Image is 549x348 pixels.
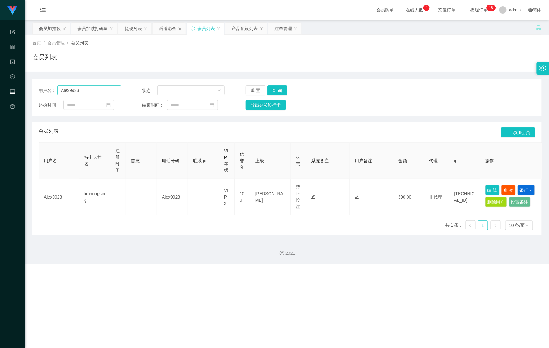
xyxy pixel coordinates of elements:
button: 导出会员银行卡 [246,100,286,110]
i: 图标: form [10,27,15,39]
i: 图标: close [260,27,263,31]
button: 重 置 [246,85,265,95]
span: / [67,40,68,45]
span: 会员列表 [71,40,88,45]
a: 图标: dashboard平台首页 [10,101,15,163]
span: 会员列表 [39,127,58,137]
i: 图标: check-circle-o [10,71,15,84]
sup: 4 [423,5,430,11]
div: 注单管理 [274,23,292,34]
span: 用户名 [44,158,57,163]
i: 图标: down [525,223,529,228]
div: 产品预设列表 [232,23,258,34]
span: 持卡人姓名 [84,155,102,166]
li: 下一页 [491,220,501,230]
span: 结束时间： [142,102,167,108]
td: [TECHNICAL_ID] [449,179,480,215]
span: 数据中心 [10,75,15,130]
p: 1 [489,5,491,11]
span: 首充 [131,158,140,163]
span: 首页 [32,40,41,45]
button: 查 询 [267,85,287,95]
h1: 会员列表 [32,53,57,62]
td: Alex9923 [157,179,188,215]
div: 会员加减打码量 [77,23,108,34]
span: 状态： [142,87,157,94]
i: 图标: setting [539,65,546,71]
i: 图标: unlock [536,25,542,31]
i: 图标: down [217,89,221,93]
span: 禁止投注 [296,185,300,209]
span: 提现订单 [468,8,491,12]
i: 图标: copyright [280,251,284,255]
div: 10 条/页 [509,221,525,230]
span: 状态 [296,155,300,166]
i: 图标: close [144,27,148,31]
span: 用户名： [39,87,57,94]
p: 4 [426,5,428,11]
span: 系统备注 [311,158,329,163]
i: 图标: table [10,86,15,99]
span: 会员管理 [10,89,15,145]
td: VIP2 [219,179,235,215]
p: 8 [491,5,493,11]
span: 操作 [485,158,494,163]
li: 1 [478,220,488,230]
span: VIP等级 [224,148,228,173]
i: 图标: calendar [106,103,111,107]
i: 图标: sync [191,26,195,31]
button: 银行卡 [518,185,535,195]
span: 注册时间 [115,148,120,173]
button: 编 辑 [485,185,500,195]
td: Alex9923 [39,179,79,215]
i: 图标: close [62,27,66,31]
span: 联系qq [193,158,207,163]
span: 起始时间： [39,102,63,108]
i: 图标: edit [311,195,316,199]
span: 信誉分 [240,152,244,170]
span: ip [454,158,458,163]
span: / [44,40,45,45]
i: 图标: close [110,27,113,31]
div: 提现列表 [125,23,142,34]
td: limhongsing [79,179,110,215]
span: 内容中心 [10,60,15,115]
i: 图标: close [217,27,220,31]
div: 会员列表 [197,23,215,34]
button: 图标: plus添加会员 [501,127,535,137]
i: 图标: calendar [210,103,214,107]
td: 390.00 [393,179,424,215]
span: 会员管理 [47,40,65,45]
i: 图标: left [469,224,473,227]
button: 设置备注 [509,197,531,207]
input: 请输入用户名 [57,85,121,95]
i: 图标: close [294,27,298,31]
button: 账 变 [501,185,516,195]
span: 在线人数 [403,8,427,12]
div: 会员加扣款 [39,23,61,34]
li: 共 1 条， [445,220,463,230]
i: 图标: close [178,27,182,31]
img: logo.9652507e.png [7,6,17,15]
a: 1 [478,221,488,230]
div: 2021 [30,250,544,257]
span: 产品管理 [10,45,15,100]
sup: 18 [487,5,496,11]
span: 代理 [429,158,438,163]
i: 图标: edit [355,195,359,199]
td: [PERSON_NAME] [250,179,291,215]
span: 充值订单 [435,8,459,12]
li: 上一页 [466,220,476,230]
i: 图标: menu-unfold [32,0,53,20]
span: 用户备注 [355,158,372,163]
span: 系统配置 [10,30,15,85]
div: 赠送彩金 [159,23,176,34]
button: 删除用户 [485,197,507,207]
span: 电话号码 [162,158,179,163]
i: 图标: appstore-o [10,42,15,54]
i: 图标: global [528,8,533,12]
span: 金额 [398,158,407,163]
span: 上级 [255,158,264,163]
i: 图标: right [494,224,497,227]
i: 图标: profile [10,57,15,69]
